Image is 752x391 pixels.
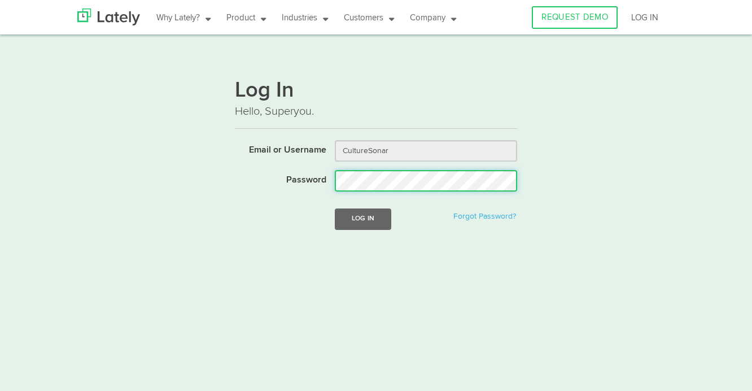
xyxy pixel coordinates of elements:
a: Forgot Password? [453,212,516,220]
label: Password [226,170,326,187]
h1: Log In [235,80,517,103]
input: Email or Username [335,140,517,162]
p: Hello, Superyou. [235,103,517,120]
a: REQUEST DEMO [532,6,618,29]
label: Email or Username [226,140,326,157]
button: Log In [335,208,391,229]
img: Lately [77,8,140,25]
